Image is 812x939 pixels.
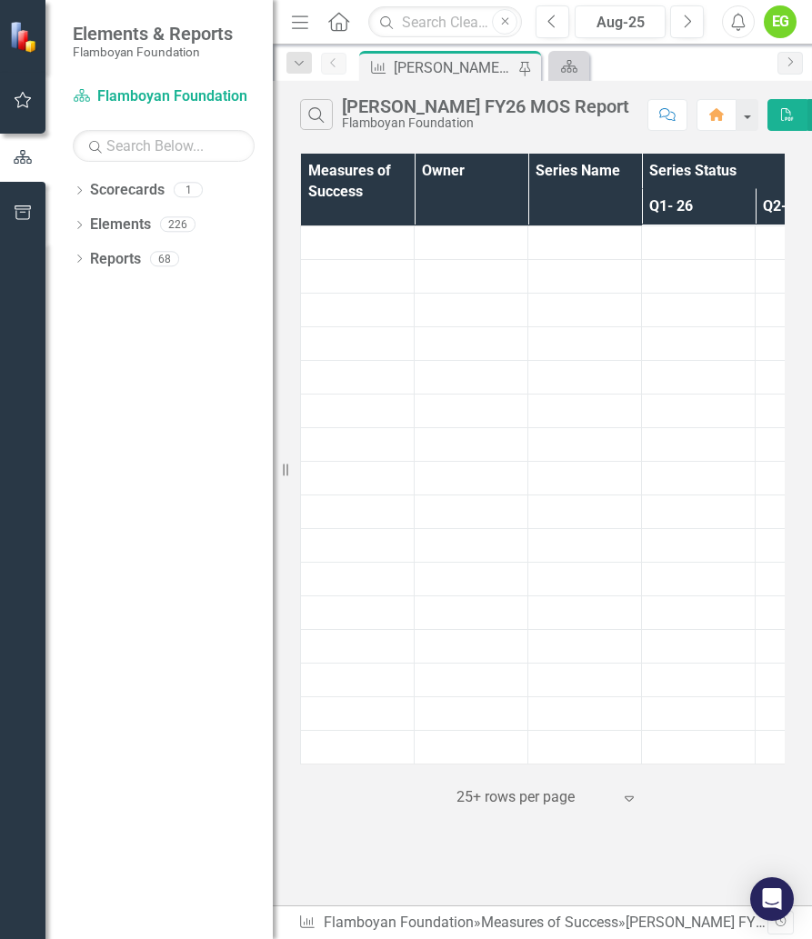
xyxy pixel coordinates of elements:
button: Aug-25 [575,5,666,38]
small: Flamboyan Foundation [73,45,233,59]
span: Elements & Reports [73,23,233,45]
a: Reports [90,249,141,270]
button: EG [764,5,797,38]
div: [PERSON_NAME] FY26 MOS Report [394,56,514,79]
img: ClearPoint Strategy [9,21,41,53]
div: » » [298,913,767,934]
a: Flamboyan Foundation [324,914,474,931]
a: Elements [90,215,151,235]
div: 226 [160,217,195,233]
input: Search ClearPoint... [368,6,522,38]
a: Measures of Success [481,914,618,931]
a: Scorecards [90,180,165,201]
div: Flamboyan Foundation [342,116,629,130]
div: [PERSON_NAME] FY26 MOS Report [342,96,629,116]
div: Open Intercom Messenger [750,877,794,921]
div: Aug-25 [581,12,659,34]
a: Flamboyan Foundation [73,86,255,107]
div: 68 [150,251,179,266]
input: Search Below... [73,130,255,162]
div: 1 [174,183,203,198]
